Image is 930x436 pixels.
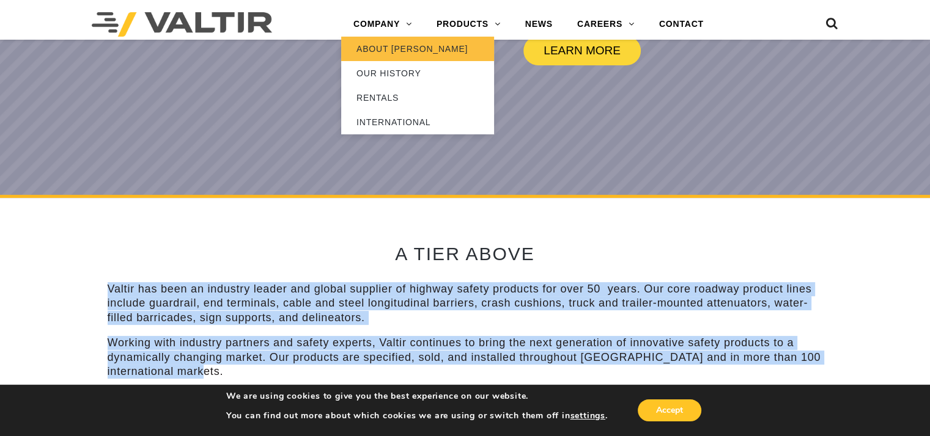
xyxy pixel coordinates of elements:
[341,61,494,85] a: OUR HISTORY
[92,12,272,37] img: Valtir
[108,244,823,264] h2: A TIER ABOVE
[513,12,565,37] a: NEWS
[341,37,494,61] a: ABOUT [PERSON_NAME]
[638,399,701,421] button: Accept
[226,391,608,402] p: We are using cookies to give you the best experience on our website.
[424,12,513,37] a: PRODUCTS
[523,36,640,65] a: LEARN MORE
[341,12,424,37] a: COMPANY
[341,110,494,134] a: INTERNATIONAL
[647,12,716,37] a: CONTACT
[341,85,494,110] a: RENTALS
[226,410,608,421] p: You can find out more about which cookies we are using or switch them off in .
[570,410,605,421] button: settings
[108,282,823,325] p: Valtir has been an industry leader and global supplier of highway safety products for over 50 yea...
[565,12,647,37] a: CAREERS
[108,336,823,379] p: Working with industry partners and safety experts, Valtir continues to bring the next generation ...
